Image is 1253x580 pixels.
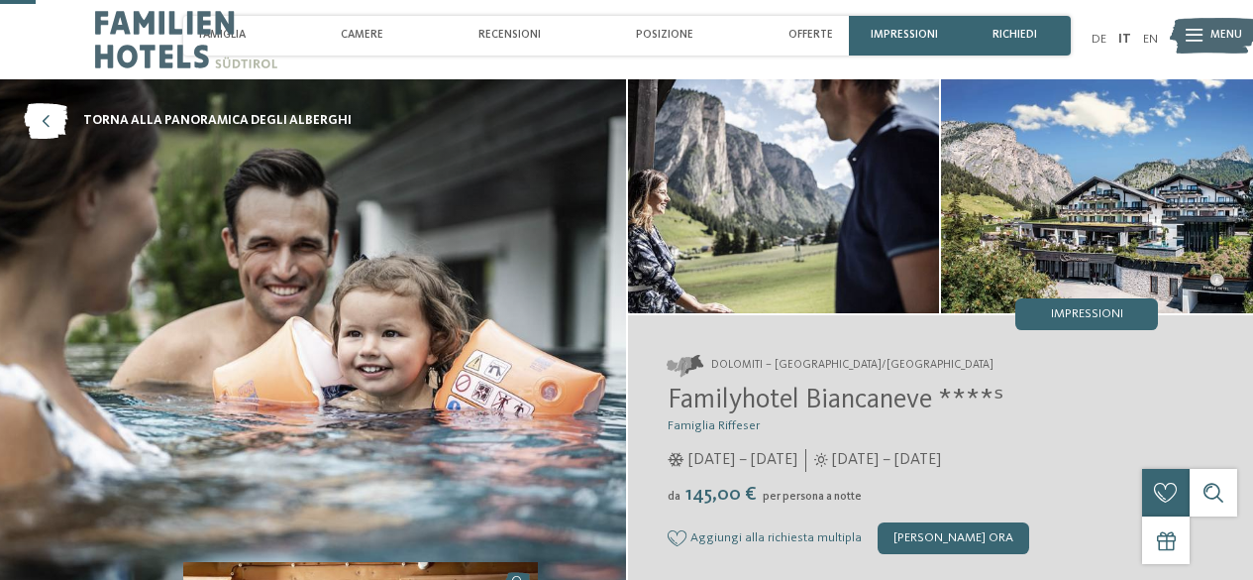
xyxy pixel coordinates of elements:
span: Menu [1210,28,1242,44]
a: torna alla panoramica degli alberghi [24,103,352,139]
span: Familyhotel Biancaneve ****ˢ [668,387,1003,414]
img: Il nostro family hotel a Selva: una vacanza da favola [941,79,1253,313]
span: Aggiungi alla richiesta multipla [690,531,862,545]
span: per persona a notte [763,491,862,503]
a: EN [1143,33,1158,46]
img: Il nostro family hotel a Selva: una vacanza da favola [628,79,940,313]
span: Impressioni [1051,308,1123,321]
span: Dolomiti – [GEOGRAPHIC_DATA]/[GEOGRAPHIC_DATA] [711,358,993,374]
span: [DATE] – [DATE] [832,449,941,471]
span: da [668,491,680,503]
span: [DATE] – [DATE] [688,449,797,471]
i: Orari d'apertura inverno [668,453,684,467]
span: Famiglia Riffeser [668,419,760,432]
span: torna alla panoramica degli alberghi [83,112,352,130]
a: IT [1118,33,1131,46]
a: DE [1092,33,1106,46]
span: 145,00 € [682,485,761,505]
div: [PERSON_NAME] ora [878,522,1029,554]
i: Orari d'apertura estate [814,453,828,467]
